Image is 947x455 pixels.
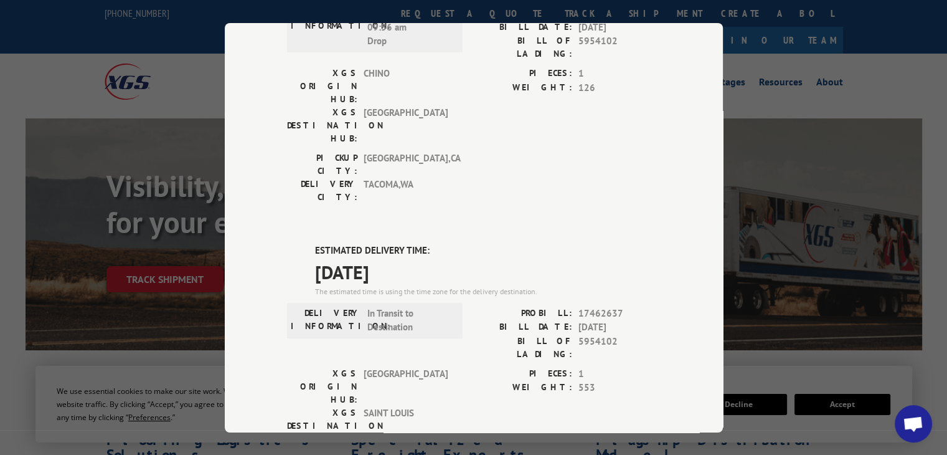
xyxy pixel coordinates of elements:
[287,366,357,406] label: XGS ORIGIN HUB:
[287,151,357,178] label: PICKUP CITY:
[315,257,661,285] span: [DATE]
[474,34,572,60] label: BILL OF LADING:
[578,334,661,360] span: 5954102
[578,366,661,381] span: 1
[895,405,932,443] a: Open chat
[287,106,357,145] label: XGS DESTINATION HUB:
[474,80,572,95] label: WEIGHT:
[364,67,448,106] span: CHINO
[578,80,661,95] span: 126
[474,366,572,381] label: PIECES:
[291,6,361,49] label: DELIVERY INFORMATION:
[578,320,661,335] span: [DATE]
[364,151,448,178] span: [GEOGRAPHIC_DATA] , CA
[474,381,572,395] label: WEIGHT:
[367,306,451,334] span: In Transit to Destination
[474,20,572,34] label: BILL DATE:
[367,6,451,49] span: [DATE] 09:56 am Drop
[364,178,448,204] span: TACOMA , WA
[578,306,661,320] span: 17462637
[578,381,661,395] span: 553
[364,366,448,406] span: [GEOGRAPHIC_DATA]
[287,406,357,445] label: XGS DESTINATION HUB:
[315,285,661,297] div: The estimated time is using the time zone for the delivery destination.
[474,334,572,360] label: BILL OF LADING:
[287,178,357,204] label: DELIVERY CITY:
[291,306,361,334] label: DELIVERY INFORMATION:
[364,106,448,145] span: [GEOGRAPHIC_DATA]
[474,67,572,81] label: PIECES:
[364,406,448,445] span: SAINT LOUIS
[474,306,572,320] label: PROBILL:
[578,20,661,34] span: [DATE]
[474,320,572,335] label: BILL DATE:
[315,244,661,258] label: ESTIMATED DELIVERY TIME:
[578,34,661,60] span: 5954102
[287,67,357,106] label: XGS ORIGIN HUB:
[578,67,661,81] span: 1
